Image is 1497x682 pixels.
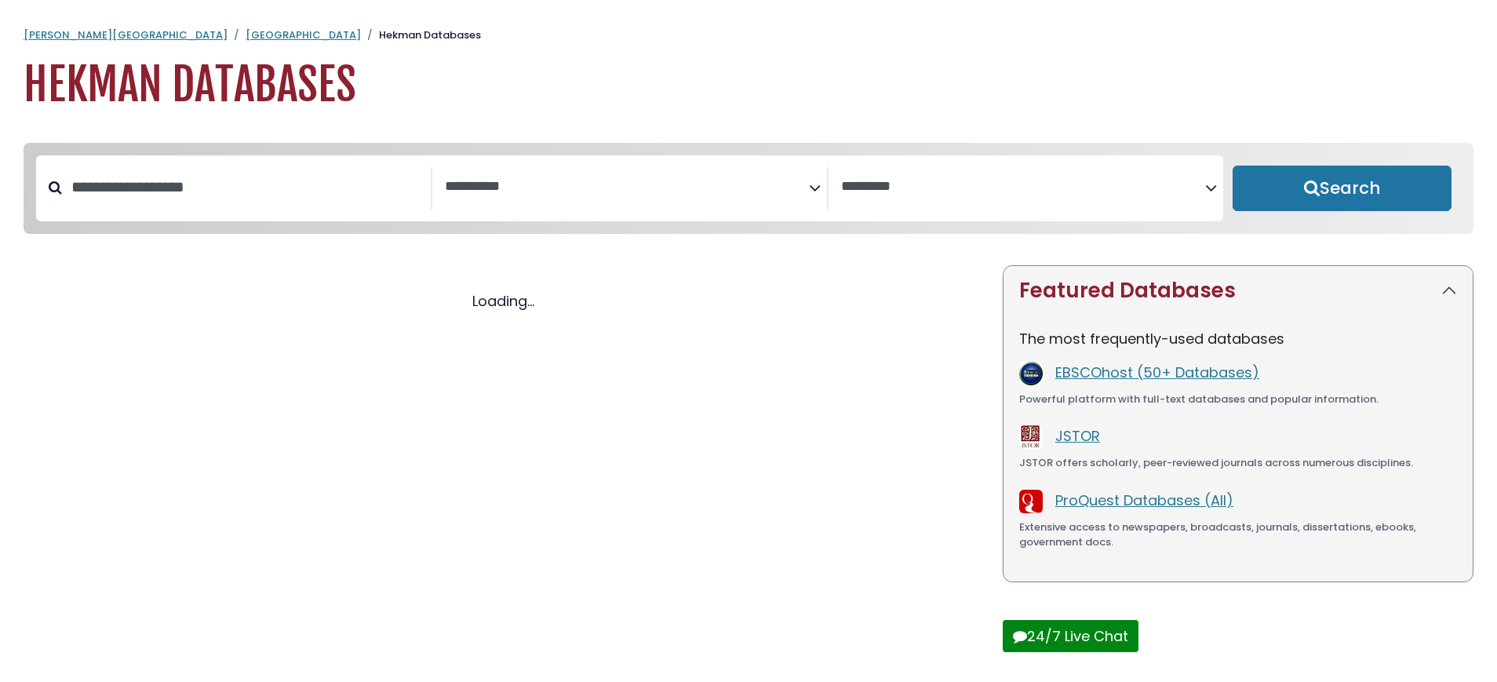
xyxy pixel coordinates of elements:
[24,143,1473,234] nav: Search filters
[361,27,481,43] li: Hekman Databases
[24,59,1473,111] h1: Hekman Databases
[1019,455,1457,471] div: JSTOR offers scholarly, peer-reviewed journals across numerous disciplines.
[1055,491,1233,510] a: ProQuest Databases (All)
[24,27,1473,43] nav: breadcrumb
[246,27,361,42] a: [GEOGRAPHIC_DATA]
[841,179,1205,195] textarea: Search
[24,27,228,42] a: [PERSON_NAME][GEOGRAPHIC_DATA]
[1003,266,1473,315] button: Featured Databases
[1003,620,1138,652] button: 24/7 Live Chat
[1019,520,1457,550] div: Extensive access to newspapers, broadcasts, journals, dissertations, ebooks, government docs.
[1019,328,1457,349] p: The most frequently-used databases
[62,174,431,200] input: Search database by title or keyword
[1055,426,1100,446] a: JSTOR
[445,179,809,195] textarea: Search
[1019,392,1457,407] div: Powerful platform with full-text databases and popular information.
[24,290,984,312] div: Loading...
[1233,166,1451,211] button: Submit for Search Results
[1055,363,1259,382] a: EBSCOhost (50+ Databases)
